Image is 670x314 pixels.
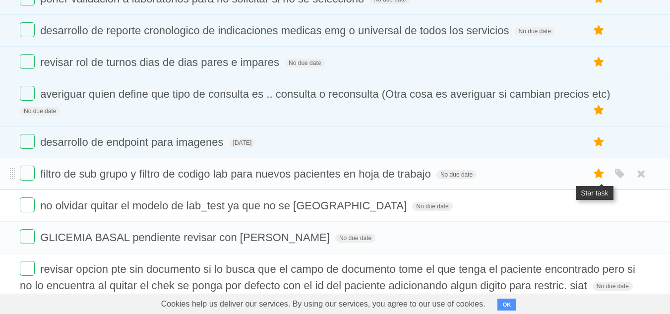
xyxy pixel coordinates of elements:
span: filtro de sub grupo y filtro de codigo lab para nuevos pacientes en hoja de trabajo [40,168,433,180]
span: desarrollo de reporte cronologico de indicaciones medicas emg o universal de todos los servicios [40,24,511,37]
span: [DATE] [229,138,256,147]
label: Done [20,229,35,244]
span: No due date [436,170,477,179]
span: No due date [515,27,555,36]
button: OK [497,299,517,311]
span: No due date [593,282,633,291]
label: Done [20,261,35,276]
span: GLICEMIA BASAL pendiente revisar con [PERSON_NAME] [40,231,332,244]
label: Done [20,86,35,101]
label: Star task [590,166,609,182]
span: averiguar quien define que tipo de consulta es .. consulta o reconsulta (Otra cosa es averiguar s... [40,88,613,100]
label: Star task [590,22,609,39]
label: Star task [590,134,609,150]
label: Done [20,197,35,212]
span: No due date [20,107,60,116]
span: Cookies help us deliver our services. By using our services, you agree to our use of cookies. [151,294,495,314]
span: No due date [285,59,325,67]
label: Done [20,22,35,37]
label: Done [20,54,35,69]
label: Star task [590,54,609,70]
span: revisar rol de turnos dias de dias pares e impares [40,56,282,68]
label: Done [20,166,35,181]
label: Done [20,134,35,149]
span: revisar opcion pte sin documento si lo busca que el campo de documento tome el que tenga el pacie... [20,263,635,292]
label: Star task [590,102,609,119]
span: no olvidar quitar el modelo de lab_test ya que no se [GEOGRAPHIC_DATA] [40,199,409,212]
span: No due date [412,202,452,211]
span: No due date [335,234,375,243]
span: desarrollo de endpoint para imagenes [40,136,226,148]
